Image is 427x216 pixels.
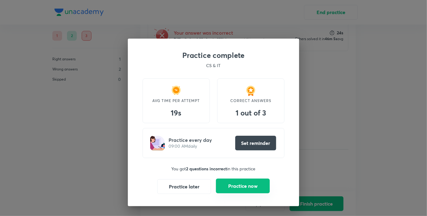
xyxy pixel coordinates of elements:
[149,108,203,117] h3: 19s
[235,136,276,150] button: Set reminder
[157,179,211,194] button: Practice later
[150,136,165,150] img: girl-writing
[170,85,182,97] img: time taken
[186,166,227,172] strong: 2 questions incorrect
[149,98,203,104] p: AVG TIME PER ATTEMPT
[143,51,284,60] h3: Practice complete
[169,137,212,143] h5: Practice every day
[143,165,284,172] p: You got in this practice
[216,179,270,193] button: Practice now
[169,143,212,149] p: 09:00 AM daily
[143,62,284,69] p: CS & IT
[224,98,278,104] p: CORRECT ANSWERS
[224,108,278,117] h3: 1 out of 3
[245,85,257,97] img: medal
